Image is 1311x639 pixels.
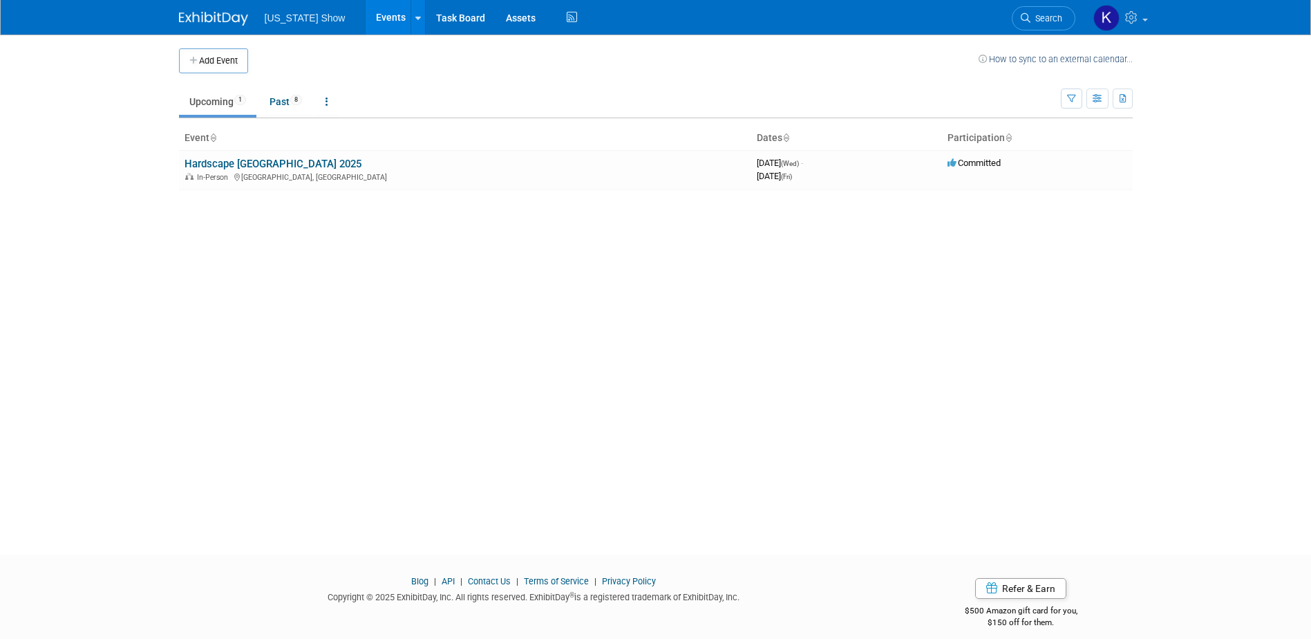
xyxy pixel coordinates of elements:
[290,95,302,105] span: 8
[781,160,799,167] span: (Wed)
[909,617,1133,629] div: $150 off for them.
[234,95,246,105] span: 1
[942,127,1133,150] th: Participation
[1005,132,1012,143] a: Sort by Participation Type
[909,596,1133,628] div: $500 Amazon gift card for you,
[947,158,1001,168] span: Committed
[179,89,256,115] a: Upcoming1
[757,171,792,181] span: [DATE]
[431,576,440,586] span: |
[179,127,751,150] th: Event
[411,576,428,586] a: Blog
[602,576,656,586] a: Privacy Policy
[185,173,194,180] img: In-Person Event
[975,578,1066,599] a: Refer & Earn
[801,158,803,168] span: -
[781,173,792,180] span: (Fri)
[259,89,312,115] a: Past8
[591,576,600,586] span: |
[524,576,589,586] a: Terms of Service
[185,171,746,182] div: [GEOGRAPHIC_DATA], [GEOGRAPHIC_DATA]
[782,132,789,143] a: Sort by Start Date
[1093,5,1120,31] img: keith kollar
[1012,6,1075,30] a: Search
[209,132,216,143] a: Sort by Event Name
[751,127,942,150] th: Dates
[513,576,522,586] span: |
[569,591,574,599] sup: ®
[979,54,1133,64] a: How to sync to an external calendar...
[265,12,346,24] span: [US_STATE] Show
[457,576,466,586] span: |
[468,576,511,586] a: Contact Us
[1030,13,1062,24] span: Search
[185,158,361,170] a: Hardscape [GEOGRAPHIC_DATA] 2025
[179,588,889,604] div: Copyright © 2025 ExhibitDay, Inc. All rights reserved. ExhibitDay is a registered trademark of Ex...
[197,173,232,182] span: In-Person
[442,576,455,586] a: API
[179,48,248,73] button: Add Event
[757,158,803,168] span: [DATE]
[179,12,248,26] img: ExhibitDay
